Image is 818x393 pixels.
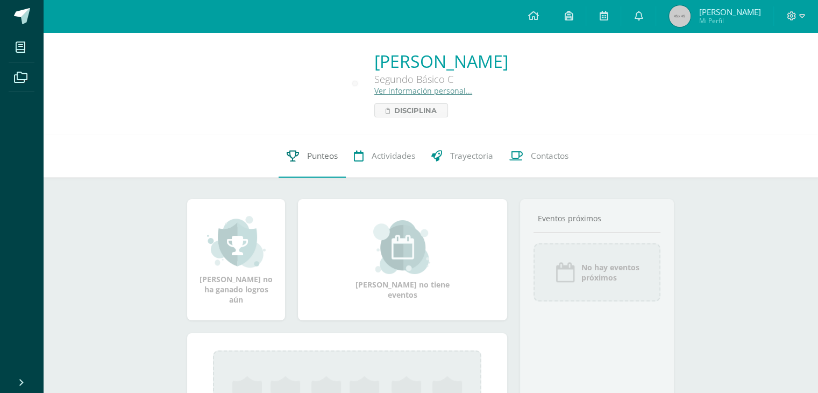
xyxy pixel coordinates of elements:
[450,150,493,162] span: Trayectoria
[373,220,432,274] img: event_small.png
[531,150,568,162] span: Contactos
[669,5,691,27] img: 45x45
[699,6,760,17] span: [PERSON_NAME]
[374,73,508,86] div: Segundo Básico C
[374,103,448,117] a: Disciplina
[699,16,760,25] span: Mi Perfil
[198,215,274,305] div: [PERSON_NAME] no ha ganado logros aún
[394,104,437,117] span: Disciplina
[423,135,501,178] a: Trayectoria
[279,135,346,178] a: Punteos
[374,86,472,96] a: Ver información personal...
[372,150,415,162] span: Actividades
[346,135,423,178] a: Actividades
[374,50,508,73] a: [PERSON_NAME]
[534,213,660,223] div: Eventos próximos
[581,262,639,283] span: No hay eventos próximos
[501,135,577,178] a: Contactos
[207,215,266,269] img: achievement_small.png
[349,220,457,300] div: [PERSON_NAME] no tiene eventos
[554,262,576,283] img: event_icon.png
[307,150,338,162] span: Punteos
